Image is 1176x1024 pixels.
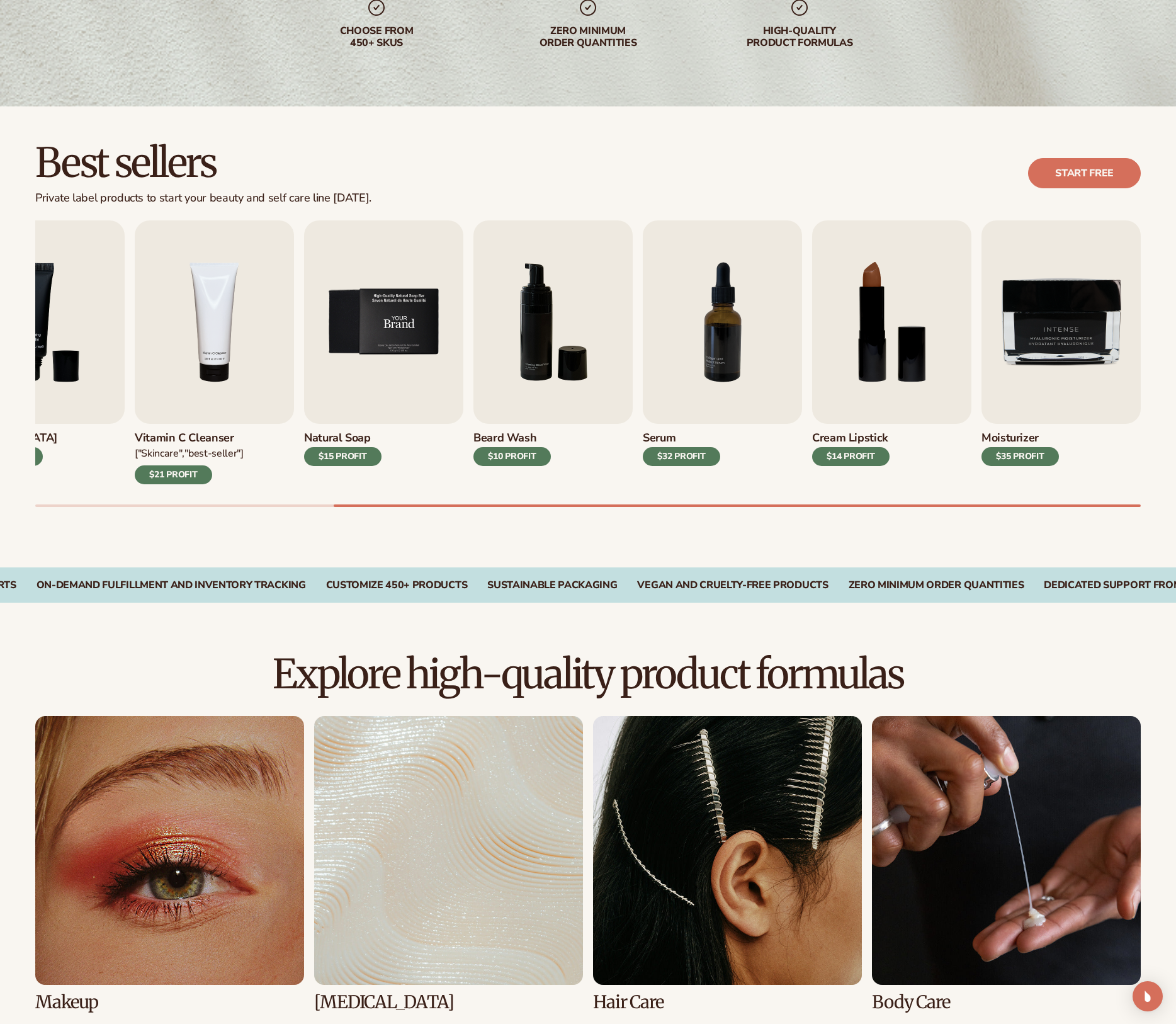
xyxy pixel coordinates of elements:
h2: Best sellers [35,142,371,184]
a: 6 / 9 [473,220,633,484]
div: 1 / 8 [35,716,304,1012]
div: 2 / 8 [314,716,583,1012]
h3: [MEDICAL_DATA] [314,993,583,1012]
div: Choose from 450+ Skus [296,25,457,49]
div: $15 PROFIT [304,447,382,466]
div: $35 PROFIT [981,447,1059,466]
div: ZERO MINIMUM ORDER QUANTITIES [849,579,1024,591]
div: 4 / 8 [872,716,1141,1012]
a: 5 / 9 [304,220,463,484]
div: On-Demand Fulfillment and Inventory Tracking [37,579,306,591]
a: 9 / 9 [981,220,1141,484]
h3: Natural Soap [304,431,382,445]
div: High-quality product formulas [719,25,880,49]
h3: Vitamin C Cleanser [135,431,244,445]
div: Zero minimum order quantities [507,25,669,49]
h3: Moisturizer [981,431,1059,445]
div: CUSTOMIZE 450+ PRODUCTS [326,579,468,591]
div: VEGAN AND CRUELTY-FREE PRODUCTS [637,579,828,591]
div: $32 PROFIT [643,447,720,466]
div: $21 PROFIT [135,465,212,484]
img: Shopify Image 9 [304,220,463,424]
div: 3 / 8 [593,716,862,1012]
div: $14 PROFIT [812,447,890,466]
div: ["Skincare","Best-seller"] [135,447,244,460]
h3: Makeup [35,993,304,1012]
h2: Explore high-quality product formulas [35,653,1141,695]
h3: Body Care [872,993,1141,1012]
a: 8 / 9 [812,220,971,484]
a: 4 / 9 [135,220,294,484]
h3: Serum [643,431,720,445]
h3: Beard Wash [473,431,551,445]
div: Private label products to start your beauty and self care line [DATE]. [35,191,371,205]
a: 7 / 9 [643,220,802,484]
h3: Hair Care [593,993,862,1012]
h3: Cream Lipstick [812,431,890,445]
div: Open Intercom Messenger [1133,981,1163,1011]
div: SUSTAINABLE PACKAGING [487,579,617,591]
a: Start free [1028,158,1141,188]
div: $10 PROFIT [473,447,551,466]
